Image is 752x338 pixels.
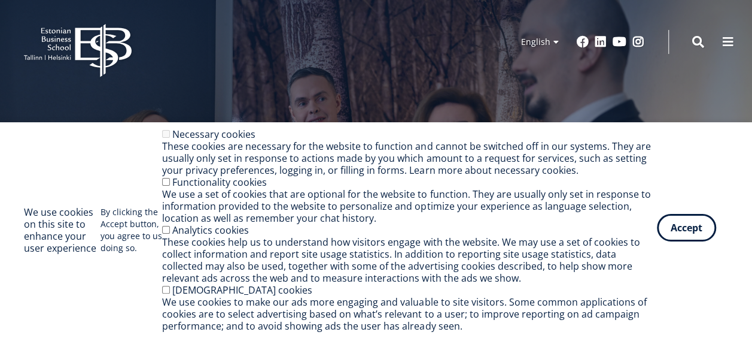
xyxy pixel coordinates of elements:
div: We use a set of cookies that are optional for the website to function. They are usually only set ... [162,188,657,224]
label: Functionality cookies [172,176,267,189]
label: Analytics cookies [172,224,249,237]
a: Youtube [613,36,626,48]
a: Instagram [632,36,644,48]
button: Accept [657,214,716,242]
h2: We use cookies on this site to enhance your user experience [24,206,101,254]
label: Necessary cookies [172,128,255,141]
p: Community for Growth and Responsibility [59,120,693,156]
div: We use cookies to make our ads more engaging and valuable to site visitors. Some common applicati... [162,296,657,332]
p: By clicking the Accept button, you agree to us doing so. [101,206,163,254]
div: These cookies help us to understand how visitors engage with the website. We may use a set of coo... [162,236,657,284]
a: Linkedin [595,36,607,48]
label: [DEMOGRAPHIC_DATA] cookies [172,283,312,297]
div: These cookies are necessary for the website to function and cannot be switched off in our systems... [162,140,657,176]
a: Facebook [577,36,589,48]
